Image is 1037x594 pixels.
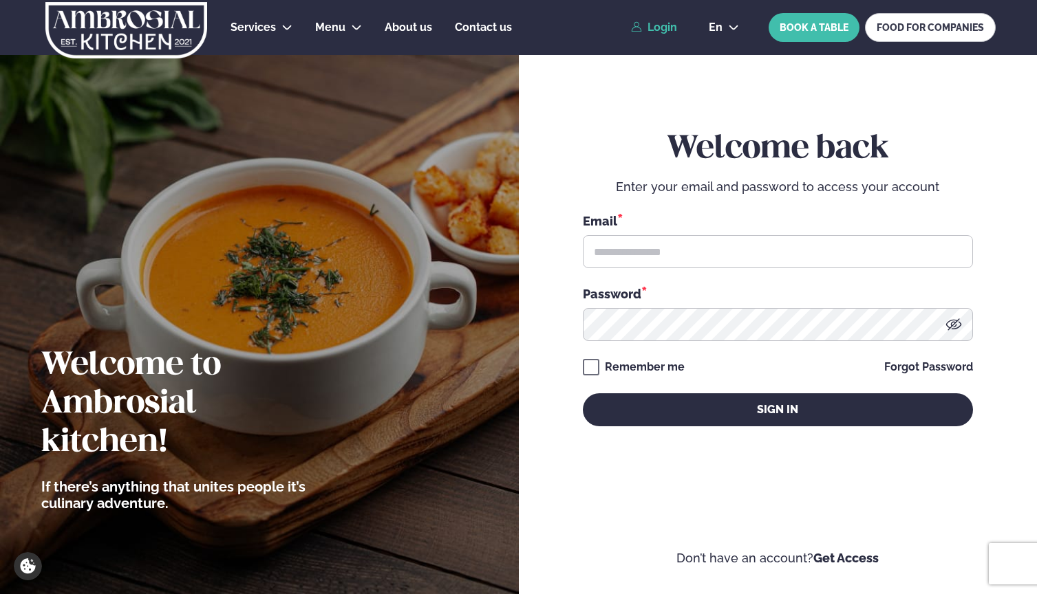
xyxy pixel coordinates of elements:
a: Login [631,21,677,34]
button: en [698,22,750,33]
div: Email [583,212,973,230]
a: Cookie settings [14,552,42,580]
button: Sign in [583,393,973,426]
p: Don’t have an account? [560,550,996,566]
a: Get Access [813,551,879,565]
span: Contact us [455,21,512,34]
span: en [709,22,723,33]
div: Password [583,285,973,302]
a: About us [385,19,432,36]
img: logo [44,2,209,58]
h2: Welcome back [583,130,973,168]
a: Services [231,19,276,36]
a: Menu [315,19,345,36]
p: Enter your email and password to access your account [583,179,973,195]
span: Services [231,21,276,34]
button: BOOK A TABLE [769,13,859,42]
span: Menu [315,21,345,34]
span: About us [385,21,432,34]
a: Forgot Password [884,362,973,373]
a: FOOD FOR COMPANIES [865,13,996,42]
p: If there’s anything that unites people it’s culinary adventure. [41,478,327,511]
h2: Welcome to Ambrosial kitchen! [41,346,327,462]
a: Contact us [455,19,512,36]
